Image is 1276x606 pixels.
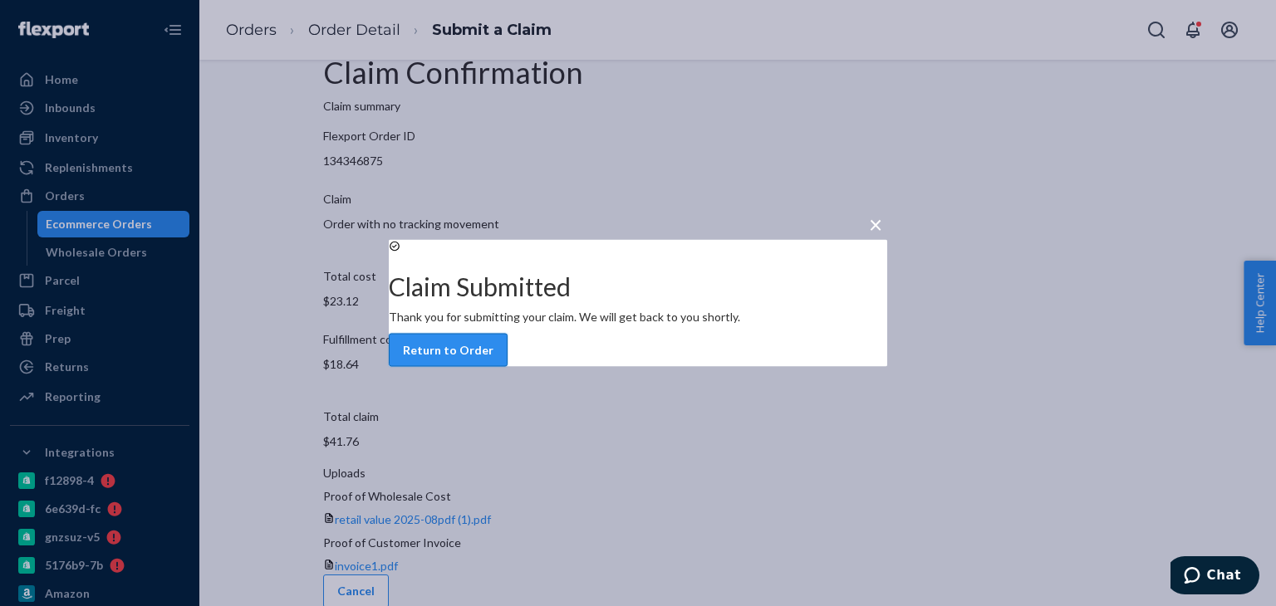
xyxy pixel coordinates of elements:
[389,273,887,301] h2: Claim Submitted
[389,309,887,325] p: Thank you for submitting your claim. We will get back to you shortly.
[869,210,882,238] span: ×
[389,334,508,367] button: Return to Order
[1170,556,1259,598] iframe: Opens a widget where you can chat to one of our agents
